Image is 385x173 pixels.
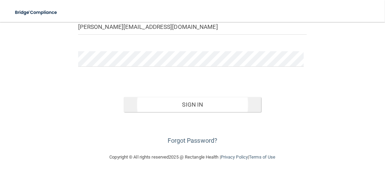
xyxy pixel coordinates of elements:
[78,19,307,35] input: Email
[249,154,275,160] a: Terms of Use
[168,137,218,144] a: Forgot Password?
[68,146,318,168] div: Copyright © All rights reserved 2025 @ Rectangle Health | |
[10,6,62,20] img: bridge_compliance_login_screen.278c3ca4.svg
[124,97,261,112] button: Sign In
[221,154,248,160] a: Privacy Policy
